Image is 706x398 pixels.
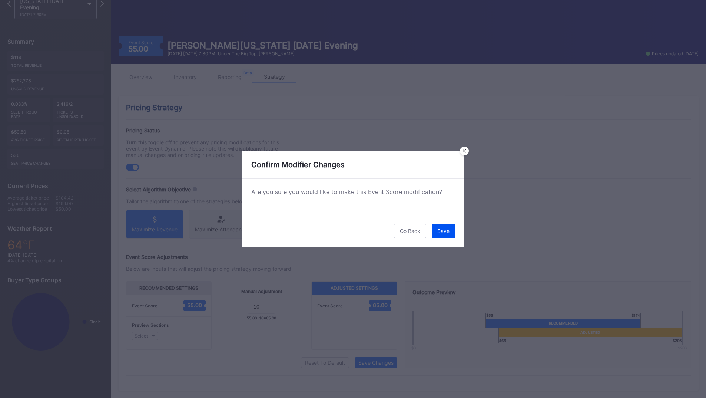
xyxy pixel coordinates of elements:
[242,151,464,179] div: Confirm Modifier Changes
[432,224,455,238] button: Save
[251,188,455,195] div: Are you sure you would like to make this Event Score modification?
[400,228,420,234] div: Go Back
[437,228,450,234] div: Save
[394,224,426,238] button: Go Back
